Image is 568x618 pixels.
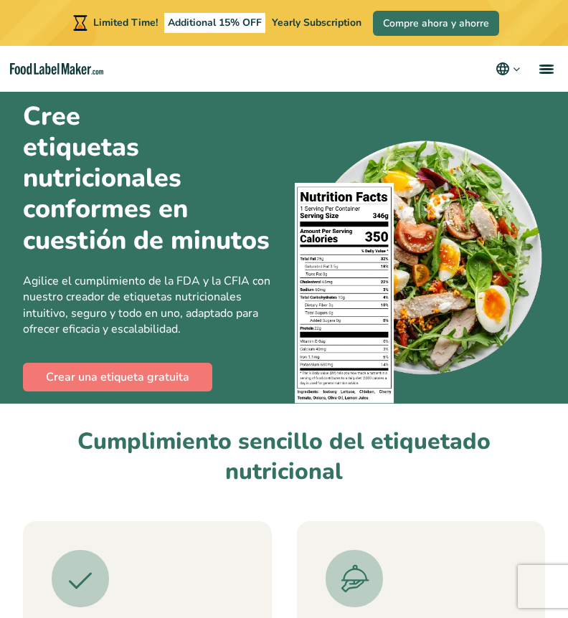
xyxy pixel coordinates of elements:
[52,550,109,607] img: Un icono de garrapata verde.
[93,16,158,29] span: Limited Time!
[23,363,212,391] a: Crear una etiqueta gratuita
[272,16,361,29] span: Yearly Subscription
[23,101,273,256] h1: Cree conformes en cuestión de minutos
[23,427,545,486] h2: Cumplimiento sencillo del etiquetado nutricional
[373,11,499,36] a: Compre ahora y ahorre
[23,273,270,337] span: Agilice el cumplimiento de la FDA y la CFIA con nuestro creador de etiquetas nutricionales intuit...
[164,13,265,33] span: Additional 15% OFF
[295,135,545,404] img: Un plato de comida con una etiqueta de información nutricional encima.
[23,132,273,194] u: etiquetas nutricionales
[522,46,568,92] a: menu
